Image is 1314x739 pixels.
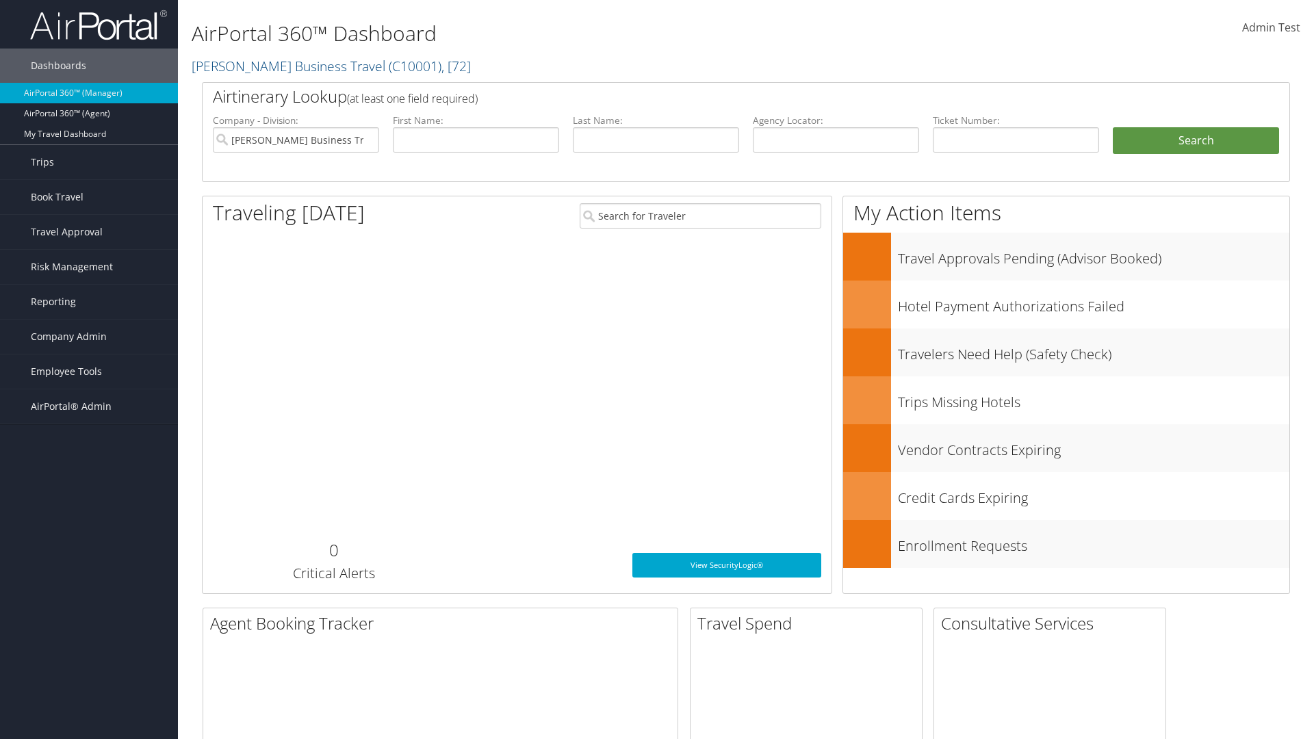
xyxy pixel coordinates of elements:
h2: Airtinerary Lookup [213,85,1189,108]
a: Enrollment Requests [843,520,1289,568]
h3: Vendor Contracts Expiring [898,434,1289,460]
h2: 0 [213,539,454,562]
h3: Hotel Payment Authorizations Failed [898,290,1289,316]
h3: Credit Cards Expiring [898,482,1289,508]
h1: My Action Items [843,198,1289,227]
span: ( C10001 ) [389,57,441,75]
h3: Enrollment Requests [898,530,1289,556]
h2: Travel Spend [697,612,922,635]
a: [PERSON_NAME] Business Travel [192,57,471,75]
span: Admin Test [1242,20,1300,35]
a: View SecurityLogic® [632,553,821,578]
h3: Critical Alerts [213,564,454,583]
span: Dashboards [31,49,86,83]
label: First Name: [393,114,559,127]
label: Company - Division: [213,114,379,127]
span: Reporting [31,285,76,319]
a: Travel Approvals Pending (Advisor Booked) [843,233,1289,281]
h3: Travel Approvals Pending (Advisor Booked) [898,242,1289,268]
h2: Consultative Services [941,612,1165,635]
span: AirPortal® Admin [31,389,112,424]
label: Ticket Number: [933,114,1099,127]
a: Admin Test [1242,7,1300,49]
h1: AirPortal 360™ Dashboard [192,19,931,48]
span: Trips [31,145,54,179]
h1: Traveling [DATE] [213,198,365,227]
span: (at least one field required) [347,91,478,106]
h3: Travelers Need Help (Safety Check) [898,338,1289,364]
label: Last Name: [573,114,739,127]
span: Book Travel [31,180,83,214]
span: Risk Management [31,250,113,284]
span: Travel Approval [31,215,103,249]
label: Agency Locator: [753,114,919,127]
h3: Trips Missing Hotels [898,386,1289,412]
a: Credit Cards Expiring [843,472,1289,520]
span: Employee Tools [31,354,102,389]
h2: Agent Booking Tracker [210,612,678,635]
a: Travelers Need Help (Safety Check) [843,328,1289,376]
button: Search [1113,127,1279,155]
input: Search for Traveler [580,203,821,229]
a: Trips Missing Hotels [843,376,1289,424]
span: , [ 72 ] [441,57,471,75]
a: Hotel Payment Authorizations Failed [843,281,1289,328]
a: Vendor Contracts Expiring [843,424,1289,472]
span: Company Admin [31,320,107,354]
img: airportal-logo.png [30,9,167,41]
